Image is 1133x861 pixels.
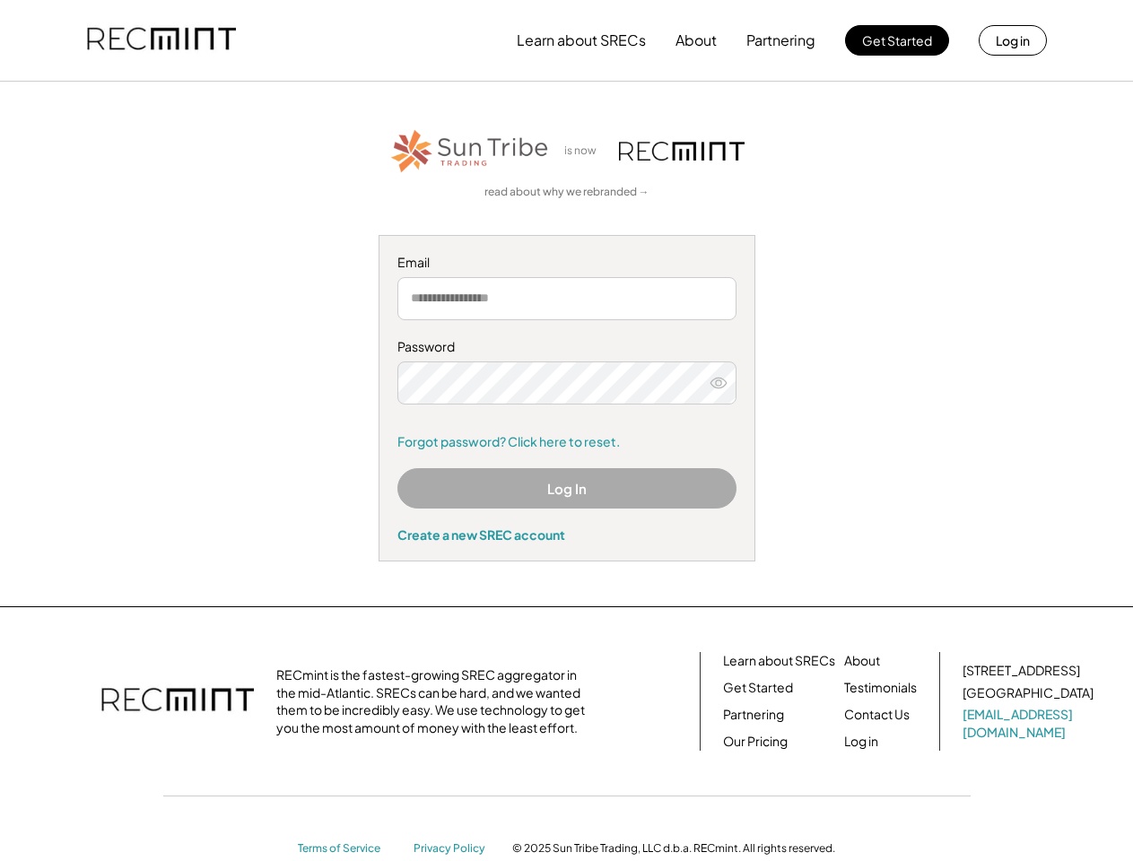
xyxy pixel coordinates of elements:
[512,841,835,856] div: © 2025 Sun Tribe Trading, LLC d.b.a. RECmint. All rights reserved.
[397,338,736,356] div: Password
[675,22,717,58] button: About
[723,706,784,724] a: Partnering
[87,10,236,71] img: recmint-logotype%403x.png
[276,666,595,736] div: RECmint is the fastest-growing SREC aggregator in the mid-Atlantic. SRECs can be hard, and we wan...
[397,433,736,451] a: Forgot password? Click here to reset.
[397,526,736,543] div: Create a new SREC account
[298,841,397,857] a: Terms of Service
[414,841,494,857] a: Privacy Policy
[963,684,1094,702] div: [GEOGRAPHIC_DATA]
[844,652,880,670] a: About
[746,22,815,58] button: Partnering
[397,254,736,272] div: Email
[845,25,949,56] button: Get Started
[844,706,910,724] a: Contact Us
[963,706,1097,741] a: [EMAIL_ADDRESS][DOMAIN_NAME]
[484,185,649,200] a: read about why we rebranded →
[723,679,793,697] a: Get Started
[844,733,878,751] a: Log in
[844,679,917,697] a: Testimonials
[723,652,835,670] a: Learn about SRECs
[397,468,736,509] button: Log In
[619,142,745,161] img: recmint-logotype%403x.png
[963,662,1080,680] div: [STREET_ADDRESS]
[979,25,1047,56] button: Log in
[723,733,788,751] a: Our Pricing
[101,670,254,733] img: recmint-logotype%403x.png
[560,143,610,159] div: is now
[389,126,551,176] img: STT_Horizontal_Logo%2B-%2BColor.png
[517,22,646,58] button: Learn about SRECs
